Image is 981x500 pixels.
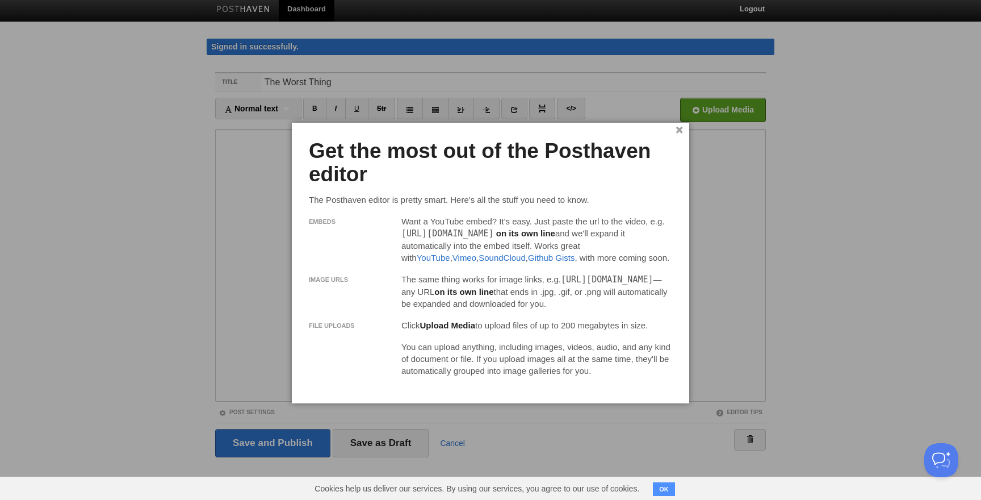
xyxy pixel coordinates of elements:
h2: Get the most out of the Posthaven editor [309,140,672,186]
a: YouTube [417,253,450,262]
a: × [676,127,683,134]
tt: [URL][DOMAIN_NAME] [561,274,653,285]
tt: [URL][DOMAIN_NAME] [401,228,494,239]
span: Cookies help us deliver our services. By using our services, you agree to our use of cookies. [303,477,651,500]
h3: Image URLS [309,276,395,283]
h3: Embeds [309,218,395,225]
p: Want a YouTube embed? It's easy. Just paste the url to the video, e.g. and we'll expand it automa... [401,215,672,264]
p: Click to upload files of up to 200 megabytes in size. [401,319,672,331]
p: The Posthaven editor is pretty smart. Here's all the stuff you need to know. [309,194,672,206]
h3: File Uploads [309,322,395,329]
strong: Upload Media [420,320,476,330]
iframe: Help Scout Beacon - Open [924,443,958,477]
a: SoundCloud [479,253,526,262]
button: OK [653,482,675,496]
p: You can upload anything, including images, videos, audio, and any kind of document or file. If yo... [401,341,672,377]
strong: on its own line [434,287,493,297]
a: Vimeo [452,253,476,262]
strong: on its own line [496,228,555,238]
p: The same thing works for image links, e.g. — any URL that ends in .jpg, .gif, or .png will automa... [401,273,672,310]
a: Github Gists [528,253,575,262]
